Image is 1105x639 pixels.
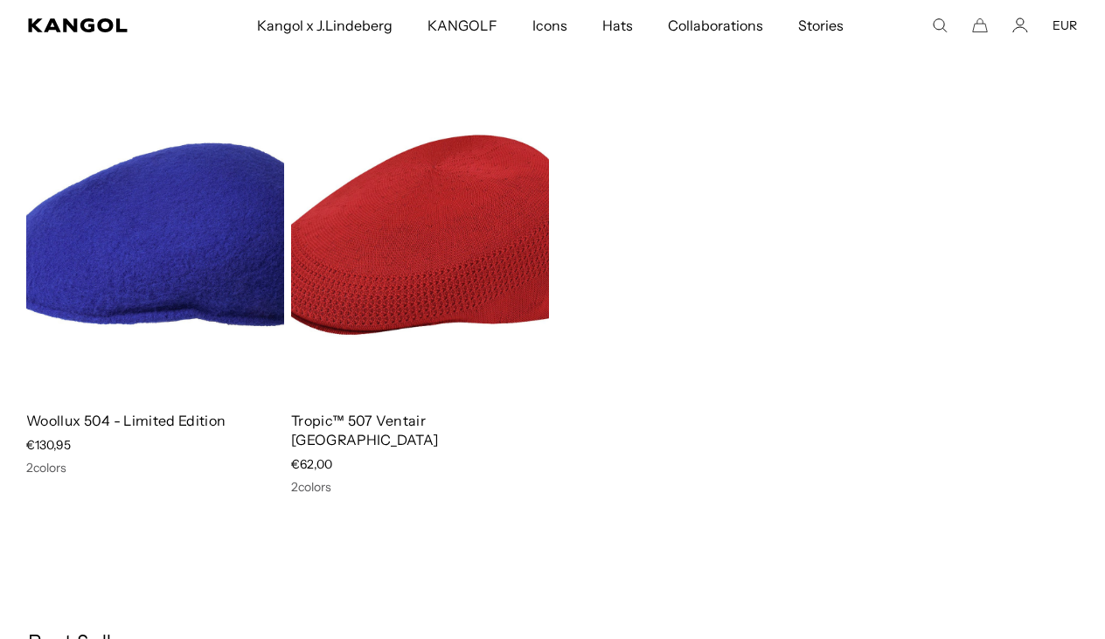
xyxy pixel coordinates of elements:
div: 2 colors [291,479,549,495]
a: Tropic™ 507 Ventair [GEOGRAPHIC_DATA] [291,412,438,448]
a: Kangol [28,18,169,32]
summary: Search here [932,17,948,33]
span: €130,95 [26,437,71,453]
img: Woollux 504 - Limited Edition [26,73,284,396]
a: Account [1012,17,1028,33]
span: €62,00 [291,456,332,472]
div: 2 colors [26,460,284,476]
img: Tropic™ 507 Ventair USA [291,73,549,396]
a: Woollux 504 - Limited Edition [26,412,226,429]
button: Cart [972,17,988,33]
button: EUR [1053,17,1077,33]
